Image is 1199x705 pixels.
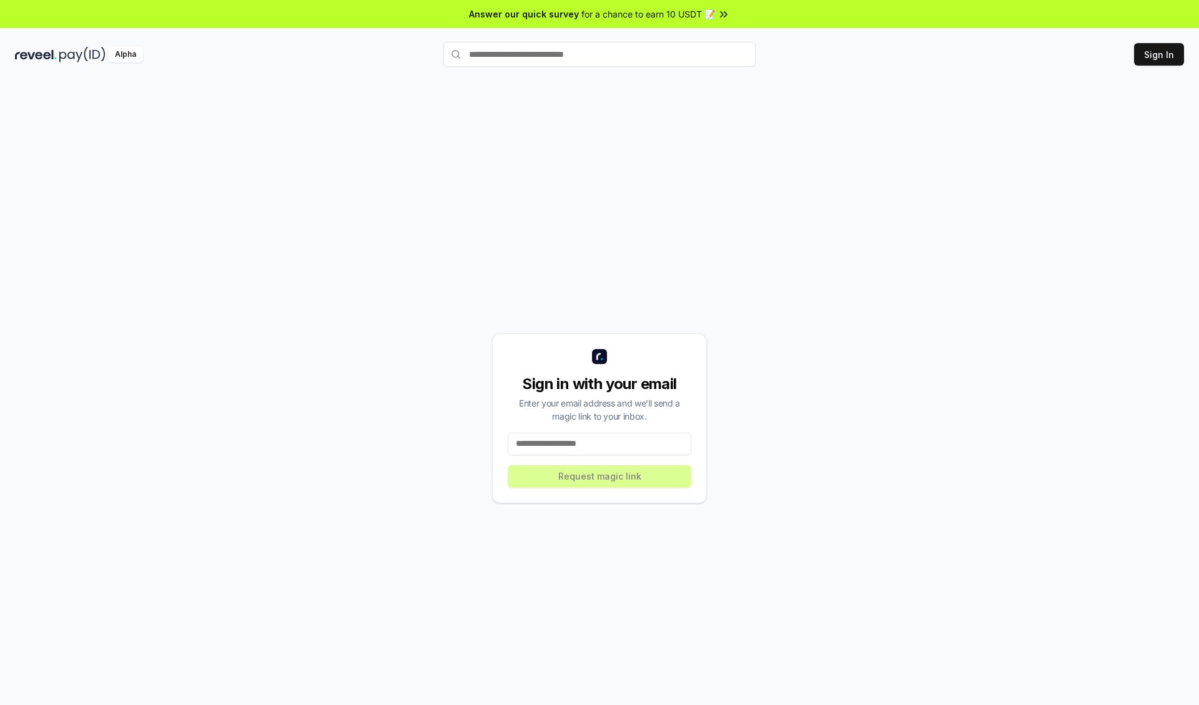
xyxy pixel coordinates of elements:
img: logo_small [592,349,607,364]
div: Enter your email address and we’ll send a magic link to your inbox. [508,397,691,423]
div: Sign in with your email [508,374,691,394]
img: pay_id [59,47,106,62]
button: Sign In [1134,43,1184,66]
img: reveel_dark [15,47,57,62]
span: for a chance to earn 10 USDT 📝 [581,7,715,21]
span: Answer our quick survey [469,7,579,21]
div: Alpha [108,47,143,62]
